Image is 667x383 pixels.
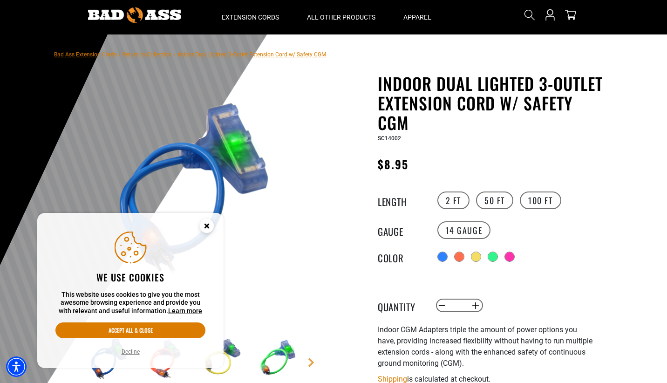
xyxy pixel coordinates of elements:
img: blue [82,75,306,300]
h2: We use cookies [55,271,205,283]
button: Accept all & close [55,322,205,338]
span: › [119,51,121,58]
aside: Cookie Consent [37,213,224,369]
span: Extension Cords [222,13,279,21]
label: Quantity [378,300,424,312]
div: Accessibility Menu [6,356,27,377]
img: Bad Ass Extension Cords [88,7,181,23]
span: Indoor Dual Lighted 3-Outlet Extension Cord w/ Safety CGM [177,51,326,58]
legend: Color [378,251,424,263]
p: This website uses cookies to give you the most awesome browsing experience and provide you with r... [55,291,205,315]
label: 14 Gauge [437,221,491,239]
span: › [174,51,176,58]
a: This website uses cookies to give you the most awesome browsing experience and provide you with r... [168,307,202,315]
a: Next [306,358,316,367]
h1: Indoor Dual Lighted 3-Outlet Extension Cord w/ Safety CGM [378,74,606,132]
span: All Other Products [307,13,375,21]
nav: breadcrumbs [54,48,326,60]
summary: Search [522,7,537,22]
span: Indoor CGM Adapters triple the amount of power options you have, providing increased flexibility ... [378,325,592,368]
button: Decline [119,347,143,356]
label: 50 FT [476,191,513,209]
label: 2 FT [437,191,470,209]
a: Return to Collection [123,51,172,58]
span: $8.95 [378,156,408,172]
span: Apparel [403,13,431,21]
span: SC14002 [378,135,401,142]
a: Bad Ass Extension Cords [54,51,117,58]
legend: Gauge [378,224,424,236]
legend: Length [378,194,424,206]
label: 100 FT [520,191,561,209]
